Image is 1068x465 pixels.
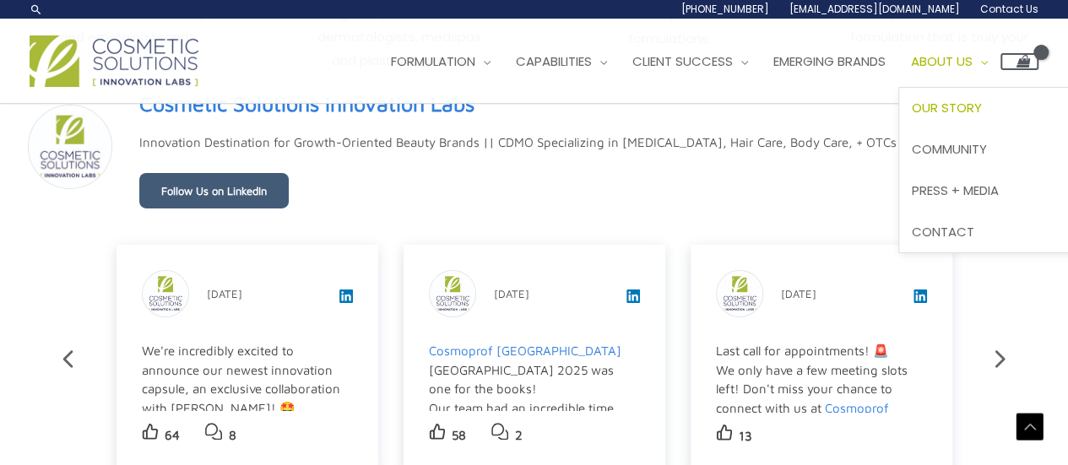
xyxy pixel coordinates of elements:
img: sk-header-picture [29,105,111,188]
p: [DATE] [207,284,242,304]
span: Contact [912,223,974,241]
span: Formulation [391,52,475,70]
span: Contact Us [980,2,1038,16]
p: [DATE] [781,284,816,304]
span: Capabilities [516,52,592,70]
a: View Shopping Cart, empty [1000,53,1038,70]
img: sk-post-userpic [143,271,188,316]
span: [PHONE_NUMBER] [681,2,769,16]
p: 58 [452,424,466,447]
a: Emerging Brands [761,36,898,87]
a: Cosmoprof [GEOGRAPHIC_DATA] [429,343,621,358]
img: Cosmetic Solutions Logo [30,35,198,87]
span: About Us [911,52,973,70]
a: View post on LinkedIn [339,291,353,305]
a: About Us [898,36,1000,87]
span: Community [912,140,987,158]
p: 8 [229,424,236,447]
span: Our Story [912,99,982,116]
a: Formulation [378,36,503,87]
a: Client Success [620,36,761,87]
img: sk-post-userpic [430,271,475,316]
a: Follow Us on LinkedIn [139,173,289,208]
p: [DATE] [494,284,529,304]
p: 64 [165,424,180,447]
p: 13 [739,424,752,448]
nav: Site Navigation [366,36,1038,87]
a: Capabilities [503,36,620,87]
a: Search icon link [30,3,43,16]
p: Innovation Destination for Growth-Oriented Beauty Brands || CDMO Specializing in [MEDICAL_DATA], ... [139,131,897,154]
span: Emerging Brands [773,52,886,70]
img: sk-post-userpic [717,271,762,316]
a: View page on LinkedIn [139,84,474,123]
span: [EMAIL_ADDRESS][DOMAIN_NAME] [789,2,960,16]
a: View post on LinkedIn [626,291,640,305]
a: View post on LinkedIn [913,291,927,305]
span: Press + Media [912,181,999,199]
p: 2 [515,424,523,447]
span: Client Success [632,52,733,70]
